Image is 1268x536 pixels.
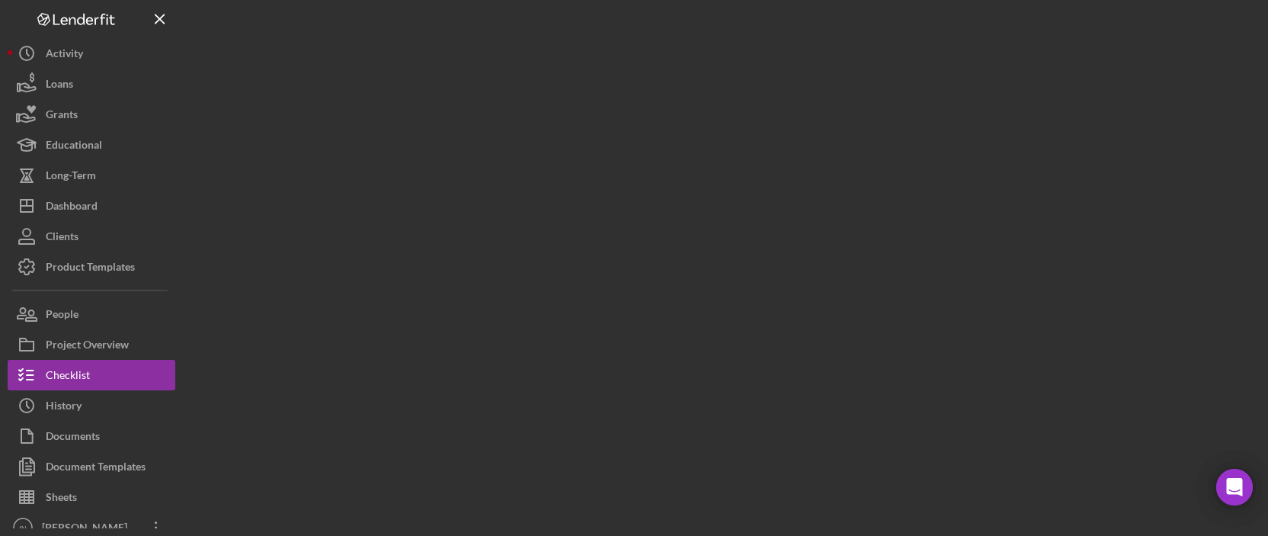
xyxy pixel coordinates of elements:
div: Loans [46,69,73,103]
text: IN [19,524,27,532]
button: Long-Term [8,160,175,191]
div: Educational [46,130,102,164]
button: Project Overview [8,329,175,360]
button: Sheets [8,482,175,512]
div: Document Templates [46,451,146,486]
button: Activity [8,38,175,69]
button: People [8,299,175,329]
div: Activity [46,38,83,72]
button: Clients [8,221,175,252]
div: Grants [46,99,78,133]
button: Document Templates [8,451,175,482]
button: Documents [8,421,175,451]
div: Checklist [46,360,90,394]
div: Sheets [46,482,77,516]
div: History [46,390,82,425]
button: Loans [8,69,175,99]
div: Clients [46,221,78,255]
button: Product Templates [8,252,175,282]
button: History [8,390,175,421]
div: People [46,299,78,333]
div: Long-Term [46,160,96,194]
button: Grants [8,99,175,130]
div: Dashboard [46,191,98,225]
button: Educational [8,130,175,160]
div: Documents [46,421,100,455]
button: Dashboard [8,191,175,221]
div: Open Intercom Messenger [1216,469,1253,506]
button: Checklist [8,360,175,390]
div: Product Templates [46,252,135,286]
div: Project Overview [46,329,129,364]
